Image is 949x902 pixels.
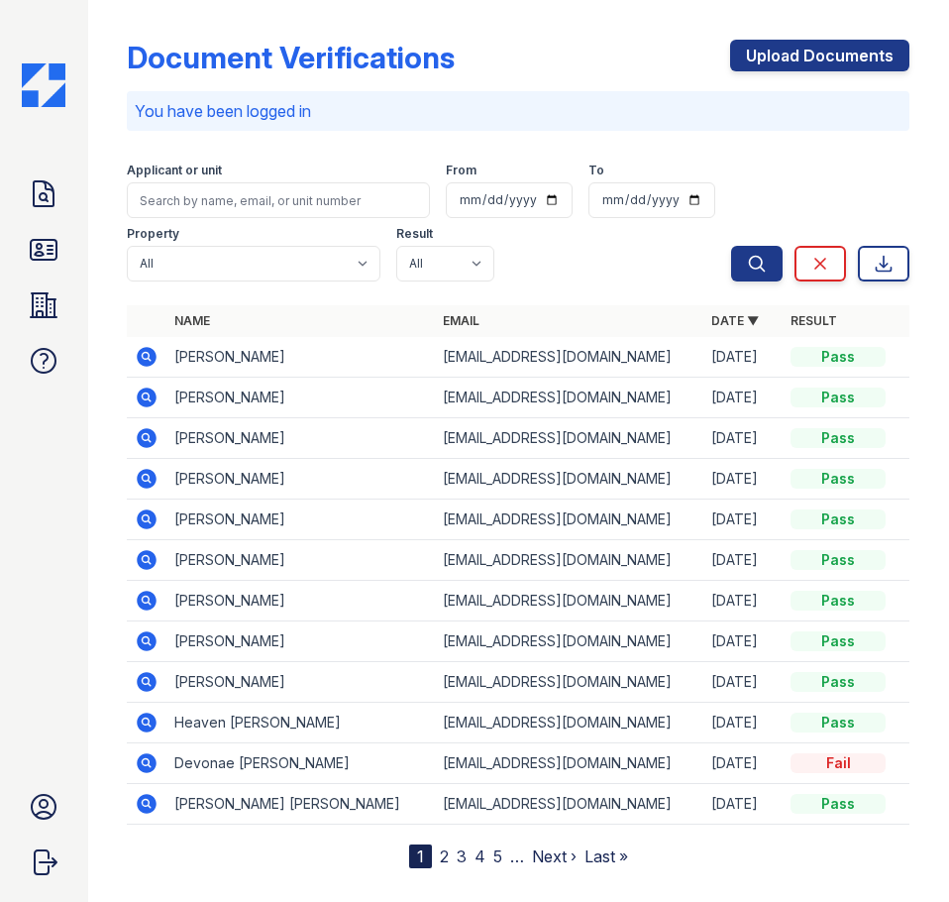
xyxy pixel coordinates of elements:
[166,784,435,825] td: [PERSON_NAME] [PERSON_NAME]
[703,500,783,540] td: [DATE]
[435,662,703,703] td: [EMAIL_ADDRESS][DOMAIN_NAME]
[396,226,433,242] label: Result
[166,459,435,500] td: [PERSON_NAME]
[457,846,467,866] a: 3
[166,662,435,703] td: [PERSON_NAME]
[166,743,435,784] td: Devonae [PERSON_NAME]
[435,703,703,743] td: [EMAIL_ADDRESS][DOMAIN_NAME]
[127,226,179,242] label: Property
[703,743,783,784] td: [DATE]
[166,337,435,378] td: [PERSON_NAME]
[166,581,435,621] td: [PERSON_NAME]
[703,703,783,743] td: [DATE]
[730,40,909,71] a: Upload Documents
[703,662,783,703] td: [DATE]
[791,713,886,733] div: Pass
[791,469,886,489] div: Pass
[791,753,886,773] div: Fail
[791,631,886,651] div: Pass
[588,163,604,178] label: To
[584,846,628,866] a: Last »
[435,418,703,459] td: [EMAIL_ADDRESS][DOMAIN_NAME]
[493,846,502,866] a: 5
[510,845,524,868] span: …
[791,591,886,611] div: Pass
[703,459,783,500] td: [DATE]
[166,621,435,662] td: [PERSON_NAME]
[703,581,783,621] td: [DATE]
[703,621,783,662] td: [DATE]
[791,428,886,448] div: Pass
[435,621,703,662] td: [EMAIL_ADDRESS][DOMAIN_NAME]
[166,500,435,540] td: [PERSON_NAME]
[166,540,435,581] td: [PERSON_NAME]
[791,794,886,814] div: Pass
[791,347,886,367] div: Pass
[166,703,435,743] td: Heaven [PERSON_NAME]
[409,845,432,868] div: 1
[435,337,703,378] td: [EMAIL_ADDRESS][DOMAIN_NAME]
[435,500,703,540] td: [EMAIL_ADDRESS][DOMAIN_NAME]
[446,163,476,178] label: From
[703,337,783,378] td: [DATE]
[443,313,479,328] a: Email
[435,540,703,581] td: [EMAIL_ADDRESS][DOMAIN_NAME]
[435,784,703,825] td: [EMAIL_ADDRESS][DOMAIN_NAME]
[711,313,759,328] a: Date ▼
[703,784,783,825] td: [DATE]
[532,846,577,866] a: Next ›
[791,509,886,529] div: Pass
[435,581,703,621] td: [EMAIL_ADDRESS][DOMAIN_NAME]
[474,846,485,866] a: 4
[791,313,837,328] a: Result
[166,378,435,418] td: [PERSON_NAME]
[174,313,210,328] a: Name
[135,99,901,123] p: You have been logged in
[435,459,703,500] td: [EMAIL_ADDRESS][DOMAIN_NAME]
[127,163,222,178] label: Applicant or unit
[791,388,886,407] div: Pass
[791,672,886,692] div: Pass
[703,418,783,459] td: [DATE]
[791,550,886,570] div: Pass
[440,846,449,866] a: 2
[435,743,703,784] td: [EMAIL_ADDRESS][DOMAIN_NAME]
[127,182,430,218] input: Search by name, email, or unit number
[703,378,783,418] td: [DATE]
[435,378,703,418] td: [EMAIL_ADDRESS][DOMAIN_NAME]
[22,63,65,107] img: CE_Icon_Blue-c292c112584629df590d857e76928e9f676e5b41ef8f769ba2f05ee15b207248.png
[127,40,455,75] div: Document Verifications
[703,540,783,581] td: [DATE]
[166,418,435,459] td: [PERSON_NAME]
